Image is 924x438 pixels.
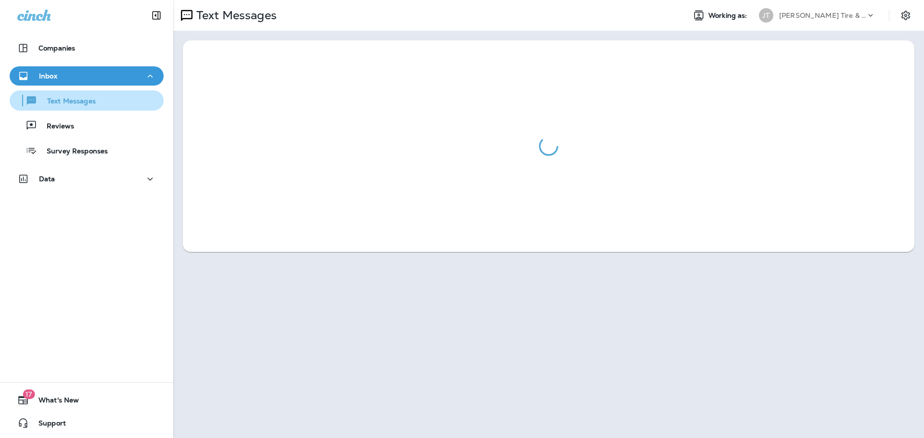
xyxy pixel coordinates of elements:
[10,390,164,410] button: 17What's New
[10,169,164,188] button: Data
[10,66,164,86] button: Inbox
[192,8,277,23] p: Text Messages
[897,7,914,24] button: Settings
[10,413,164,433] button: Support
[29,419,66,431] span: Support
[38,44,75,52] p: Companies
[10,115,164,136] button: Reviews
[39,72,57,80] p: Inbox
[37,122,74,131] p: Reviews
[759,8,773,23] div: JT
[39,175,55,183] p: Data
[143,6,170,25] button: Collapse Sidebar
[708,12,749,20] span: Working as:
[37,147,108,156] p: Survey Responses
[38,97,96,106] p: Text Messages
[10,90,164,111] button: Text Messages
[10,140,164,161] button: Survey Responses
[10,38,164,58] button: Companies
[29,396,79,408] span: What's New
[779,12,866,19] p: [PERSON_NAME] Tire & Auto
[23,389,35,399] span: 17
